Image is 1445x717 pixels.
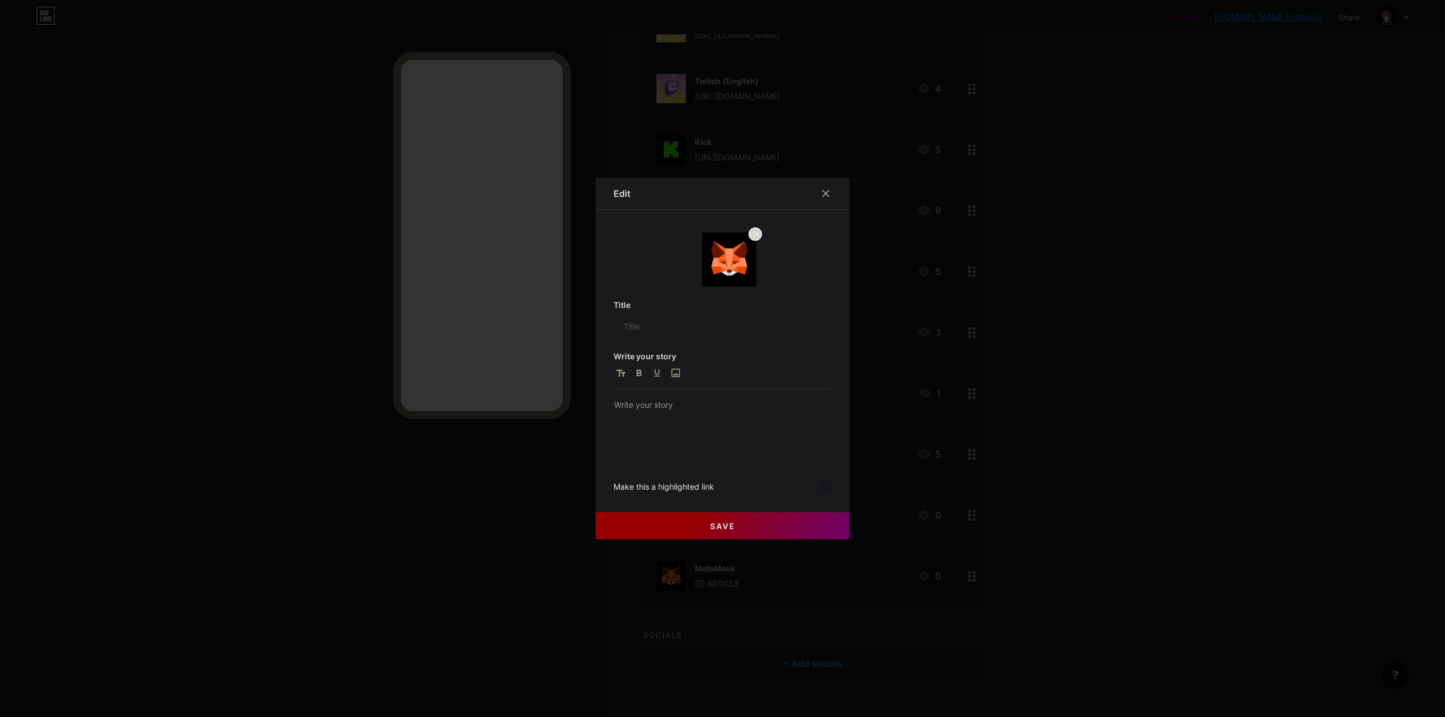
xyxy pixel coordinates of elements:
img: link_thumbnail [702,232,756,287]
span: Save [710,521,735,531]
button: Save [595,512,850,539]
h3: Title [614,300,831,310]
input: Title [614,315,831,337]
div: Edit [614,187,630,200]
div: Make this a highlighted link [614,481,714,494]
h3: Write your story [614,351,831,361]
